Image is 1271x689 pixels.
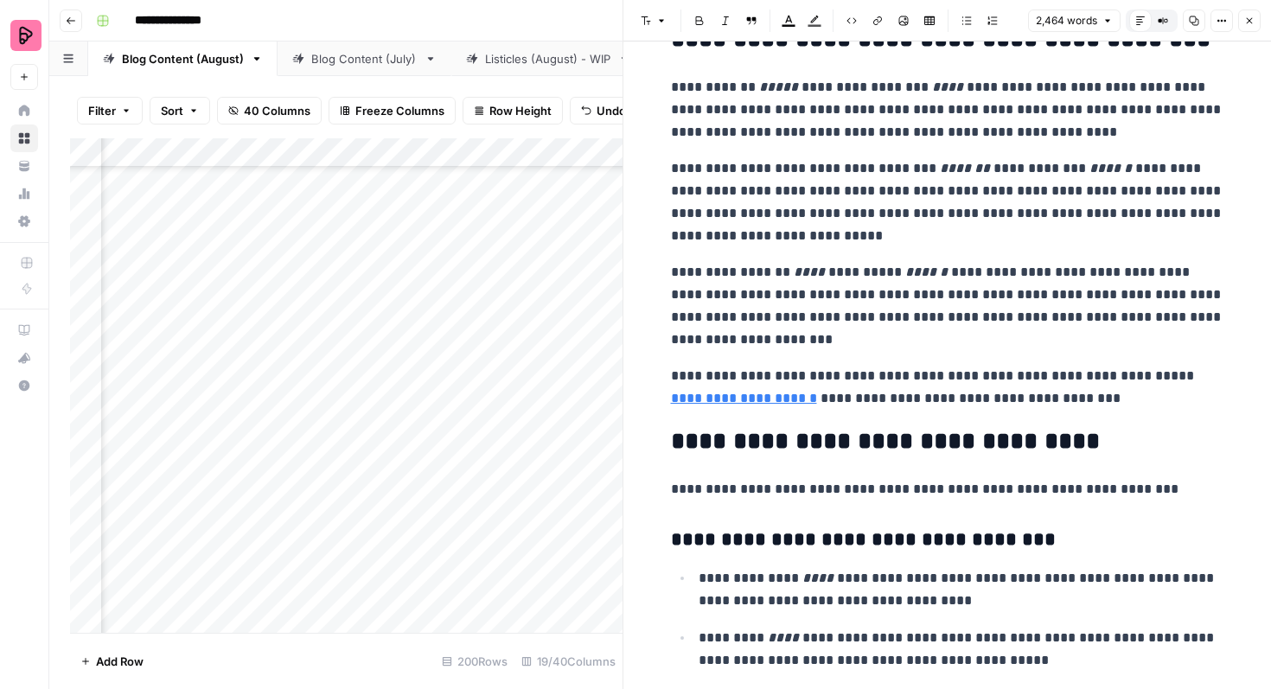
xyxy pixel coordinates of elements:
[278,41,451,76] a: Blog Content (July)
[10,372,38,399] button: Help + Support
[10,152,38,180] a: Your Data
[88,102,116,119] span: Filter
[451,41,645,76] a: Listicles (August) - WIP
[10,316,38,344] a: AirOps Academy
[244,102,310,119] span: 40 Columns
[10,97,38,124] a: Home
[435,648,514,675] div: 200 Rows
[77,97,143,124] button: Filter
[161,102,183,119] span: Sort
[10,14,38,57] button: Workspace: Preply
[1036,13,1097,29] span: 2,464 words
[570,97,637,124] button: Undo
[10,20,42,51] img: Preply Logo
[217,97,322,124] button: 40 Columns
[489,102,552,119] span: Row Height
[514,648,623,675] div: 19/40 Columns
[96,653,144,670] span: Add Row
[10,124,38,152] a: Browse
[1028,10,1121,32] button: 2,464 words
[10,344,38,372] button: What's new?
[70,648,154,675] button: Add Row
[10,180,38,207] a: Usage
[485,50,611,67] div: Listicles (August) - WIP
[355,102,444,119] span: Freeze Columns
[10,207,38,235] a: Settings
[311,50,418,67] div: Blog Content (July)
[150,97,210,124] button: Sort
[329,97,456,124] button: Freeze Columns
[463,97,563,124] button: Row Height
[122,50,244,67] div: Blog Content (August)
[597,102,626,119] span: Undo
[88,41,278,76] a: Blog Content (August)
[11,345,37,371] div: What's new?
